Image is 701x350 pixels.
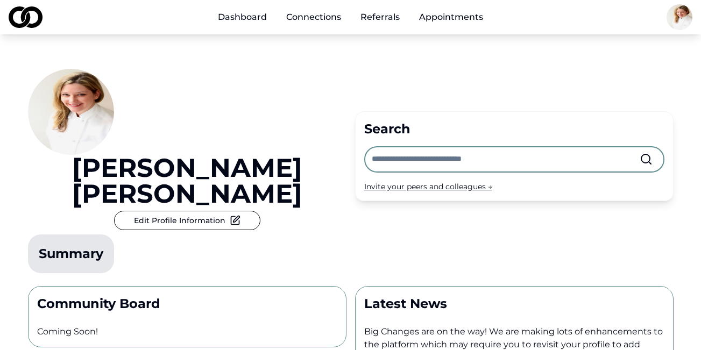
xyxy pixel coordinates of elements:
[209,6,492,28] nav: Main
[352,6,408,28] a: Referrals
[364,181,664,192] div: Invite your peers and colleagues →
[37,295,337,312] p: Community Board
[28,155,346,206] a: [PERSON_NAME] [PERSON_NAME]
[37,325,337,338] p: Coming Soon!
[278,6,350,28] a: Connections
[28,69,114,155] img: 168833e4-d9d3-459c-916e-0aa706bb919d-Chef%20Pic-profile_picture.jpg
[39,245,103,262] div: Summary
[9,6,43,28] img: logo
[410,6,492,28] a: Appointments
[667,4,692,30] img: 168833e4-d9d3-459c-916e-0aa706bb919d-Chef%20Pic-profile_picture.jpg
[114,211,260,230] button: Edit Profile Information
[364,295,664,312] p: Latest News
[364,120,664,138] div: Search
[209,6,275,28] a: Dashboard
